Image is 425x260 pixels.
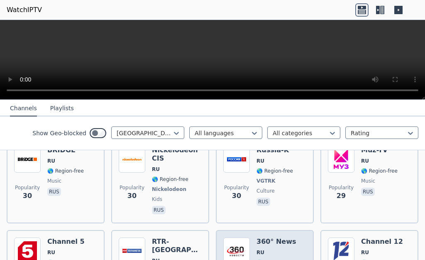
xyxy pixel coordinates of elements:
[152,238,202,254] h6: RTR-[GEOGRAPHIC_DATA]
[256,198,270,206] p: rus
[256,178,276,184] span: VGTRK
[256,158,264,164] span: RU
[47,188,61,196] p: rus
[152,206,166,214] p: rus
[224,184,249,191] span: Popularity
[328,146,354,173] img: Muz-TV
[361,238,403,246] h6: Channel 12
[223,146,250,173] img: Russia-K
[361,188,375,196] p: rus
[10,101,37,116] button: Channels
[47,249,55,256] span: RU
[329,184,354,191] span: Popularity
[120,184,144,191] span: Popularity
[47,158,55,164] span: RU
[361,178,375,184] span: music
[256,249,264,256] span: RU
[361,168,398,174] span: 🌎 Region-free
[152,186,186,193] span: Nickelodeon
[361,249,369,256] span: RU
[361,158,369,164] span: RU
[232,191,241,201] span: 30
[256,238,296,246] h6: 360° News
[50,101,74,116] button: Playlists
[47,178,61,184] span: music
[152,146,202,163] h6: Nickelodeon CIS
[32,129,86,137] label: Show Geo-blocked
[256,168,293,174] span: 🌎 Region-free
[127,191,137,201] span: 30
[256,146,293,154] h6: Russia-K
[15,184,40,191] span: Popularity
[152,196,162,203] span: kids
[152,176,188,183] span: 🌎 Region-free
[47,238,85,246] h6: Channel 5
[361,146,398,154] h6: Muz-TV
[23,191,32,201] span: 30
[256,188,275,194] span: culture
[7,5,42,15] a: WatchIPTV
[47,168,84,174] span: 🌎 Region-free
[337,191,346,201] span: 29
[14,146,41,173] img: BRIDGE
[47,146,84,154] h6: BRIDGE
[152,166,160,173] span: RU
[119,146,145,173] img: Nickelodeon CIS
